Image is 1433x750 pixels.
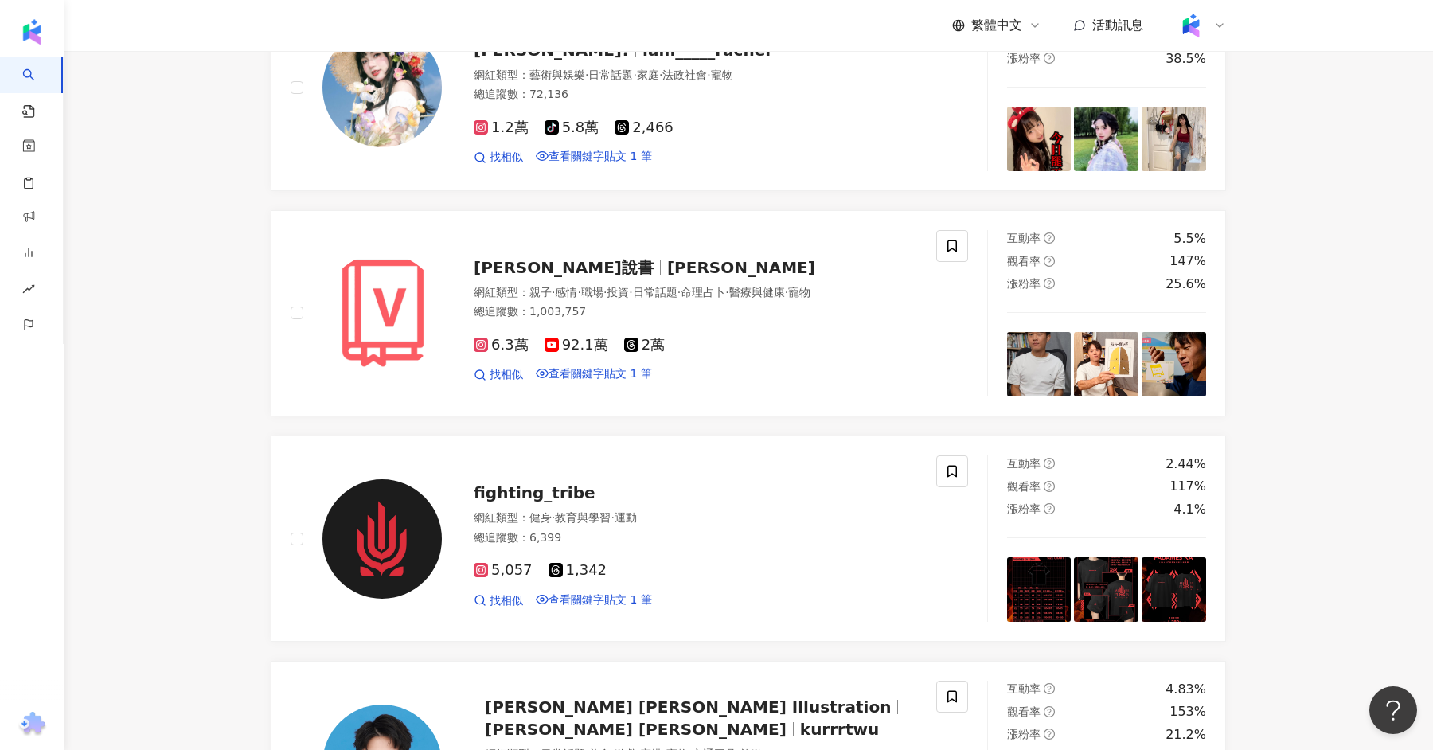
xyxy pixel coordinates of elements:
span: · [785,286,788,299]
span: 互動率 [1007,457,1041,470]
span: 互動率 [1007,232,1041,244]
img: chrome extension [17,712,48,737]
span: 命理占卜 [681,286,725,299]
div: 2.44% [1166,455,1206,473]
span: · [552,286,555,299]
img: post-image [1007,557,1072,622]
span: · [585,68,588,81]
span: · [659,68,662,81]
span: question-circle [1044,278,1055,289]
span: 6.3萬 [474,337,529,354]
span: 醫療與健康 [729,286,785,299]
span: 漲粉率 [1007,277,1041,290]
span: 找相似 [490,593,523,609]
span: 健身 [529,511,552,524]
div: 153% [1169,703,1206,721]
img: post-image [1007,107,1072,171]
div: 147% [1169,252,1206,270]
span: · [725,286,728,299]
span: 教育與學習 [555,511,611,524]
span: 法政社會 [662,68,707,81]
span: 漲粉率 [1007,728,1041,740]
img: post-image [1142,107,1206,171]
span: 繁體中文 [971,17,1022,34]
span: 觀看率 [1007,255,1041,268]
img: post-image [1142,557,1206,622]
span: 漲粉率 [1007,52,1041,64]
a: 查看關鍵字貼文 1 筆 [536,150,652,166]
span: · [603,286,607,299]
span: [PERSON_NAME]說書 [474,258,654,277]
div: 網紅類型 ： [474,285,917,301]
img: logo icon [19,19,45,45]
a: 找相似 [474,367,523,383]
div: 25.6% [1166,275,1206,293]
img: post-image [1074,557,1138,622]
img: post-image [1074,332,1138,396]
span: · [633,68,636,81]
span: 藝術與娛樂 [529,68,585,81]
span: 運動 [615,511,637,524]
span: 2,466 [615,119,674,136]
span: kurrrtwu [800,720,879,739]
span: 親子 [529,286,552,299]
div: 21.2% [1166,726,1206,744]
a: 找相似 [474,593,523,609]
span: question-circle [1044,683,1055,694]
div: 5.5% [1173,230,1206,248]
span: 找相似 [490,367,523,383]
a: KOL Avatarfighting_tribe網紅類型：健身·教育與學習·運動總追蹤數：6,3995,0571,342找相似查看關鍵字貼文 1 筆互動率question-circle2.44%... [271,436,1226,642]
span: rise [22,273,35,309]
span: · [629,286,632,299]
span: · [552,511,555,524]
span: question-circle [1044,256,1055,267]
span: 2萬 [624,337,665,354]
iframe: Help Scout Beacon - Open [1369,686,1417,734]
span: 5.8萬 [545,119,599,136]
span: fighting_tribe [474,483,595,502]
span: 觀看率 [1007,480,1041,493]
span: 寵物 [711,68,733,81]
span: 活動訊息 [1092,18,1143,33]
img: Kolr%20app%20icon%20%281%29.png [1176,10,1206,41]
span: 92.1萬 [545,337,608,354]
span: [PERSON_NAME] [PERSON_NAME] [485,720,787,739]
img: post-image [1074,107,1138,171]
span: 查看關鍵字貼文 1 筆 [549,150,652,162]
span: 查看關鍵字貼文 1 筆 [549,593,652,606]
span: 職場 [581,286,603,299]
span: 互動率 [1007,682,1041,695]
span: · [677,286,681,299]
img: KOL Avatar [322,28,442,147]
div: 網紅類型 ： [474,68,917,84]
span: iam_____rachel [642,41,771,60]
a: search [22,57,54,119]
img: post-image [1007,332,1072,396]
span: question-circle [1044,458,1055,469]
div: 總追蹤數 ： 1,003,757 [474,304,917,320]
span: question-circle [1044,729,1055,740]
span: 寵物 [788,286,810,299]
span: 日常話題 [588,68,633,81]
span: question-circle [1044,53,1055,64]
a: 找相似 [474,150,523,166]
a: 查看關鍵字貼文 1 筆 [536,367,652,383]
span: · [611,511,614,524]
span: 1.2萬 [474,119,529,136]
div: 4.83% [1166,681,1206,698]
img: KOL Avatar [322,253,442,373]
span: 家庭 [637,68,659,81]
span: 1,342 [549,562,607,579]
div: 總追蹤數 ： 6,399 [474,530,917,546]
span: [PERSON_NAME] [PERSON_NAME] Illustration [485,697,891,717]
div: 4.1% [1173,501,1206,518]
span: 5,057 [474,562,533,579]
a: KOL Avatar[PERSON_NAME]說書[PERSON_NAME]網紅類型：親子·感情·職場·投資·日常話題·命理占卜·醫療與健康·寵物總追蹤數：1,003,7576.3萬92.1萬2... [271,210,1226,416]
a: 查看關鍵字貼文 1 筆 [536,593,652,609]
span: question-circle [1044,232,1055,244]
img: post-image [1142,332,1206,396]
span: 日常話題 [633,286,677,299]
span: 查看關鍵字貼文 1 筆 [549,367,652,380]
span: 觀看率 [1007,705,1041,718]
div: 117% [1169,478,1206,495]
